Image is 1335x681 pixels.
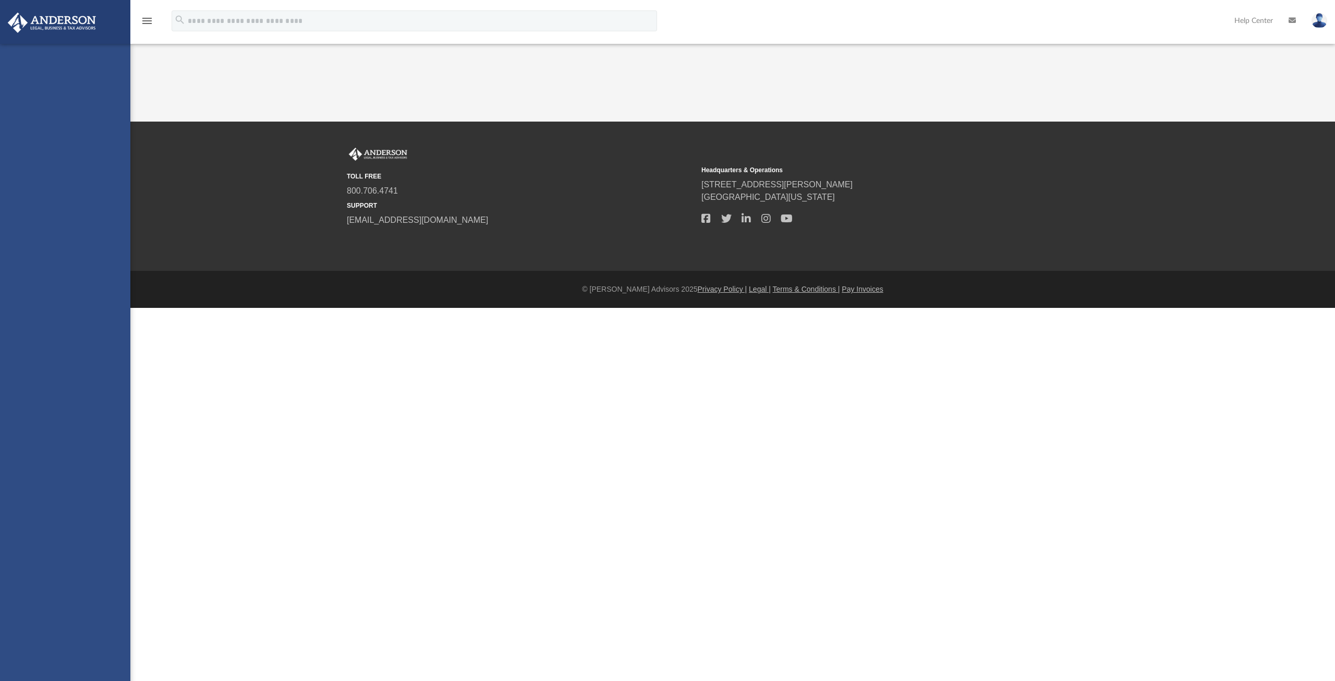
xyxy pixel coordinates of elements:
div: © [PERSON_NAME] Advisors 2025 [130,284,1335,295]
small: TOLL FREE [347,172,694,181]
img: Anderson Advisors Platinum Portal [5,13,99,33]
a: Terms & Conditions | [773,285,840,293]
i: search [174,14,186,26]
a: menu [141,20,153,27]
a: Pay Invoices [842,285,883,293]
small: SUPPORT [347,201,694,210]
img: User Pic [1312,13,1327,28]
a: [GEOGRAPHIC_DATA][US_STATE] [701,193,835,201]
a: [EMAIL_ADDRESS][DOMAIN_NAME] [347,216,488,224]
a: Legal | [749,285,771,293]
small: Headquarters & Operations [701,165,1049,175]
a: Privacy Policy | [698,285,747,293]
i: menu [141,15,153,27]
img: Anderson Advisors Platinum Portal [347,148,409,161]
a: [STREET_ADDRESS][PERSON_NAME] [701,180,853,189]
a: 800.706.4741 [347,186,398,195]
